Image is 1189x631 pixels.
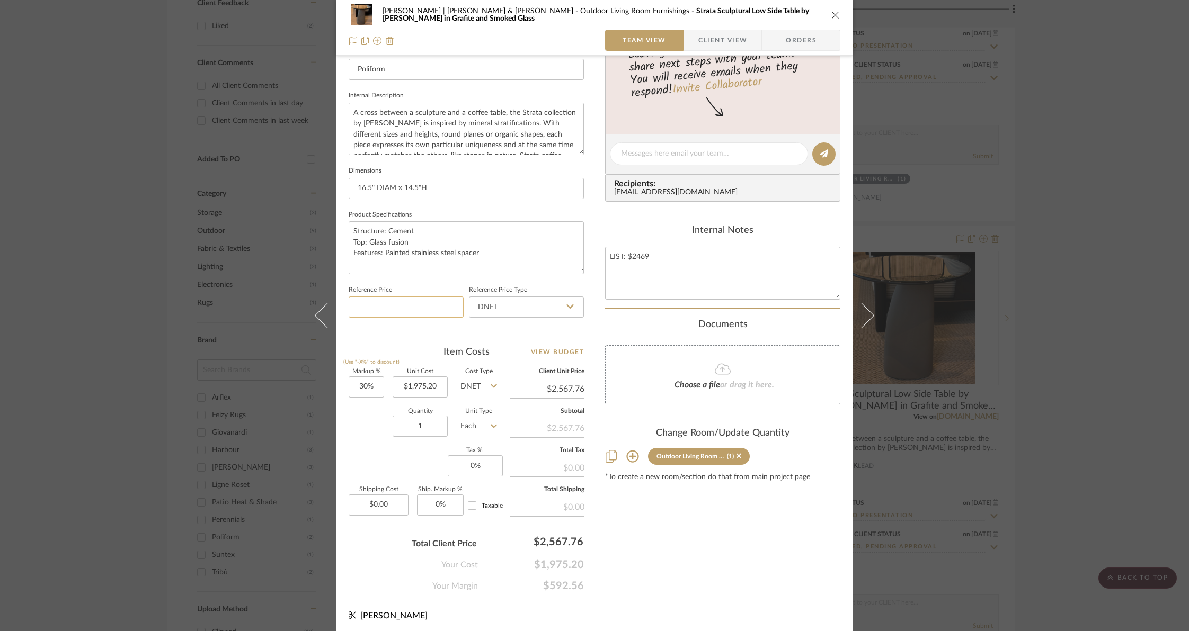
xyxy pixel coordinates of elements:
[478,580,584,592] span: $592.56
[441,558,478,571] span: Your Cost
[698,30,747,51] span: Client View
[510,369,584,374] label: Client Unit Price
[383,7,580,15] span: [PERSON_NAME] | [PERSON_NAME] & [PERSON_NAME]
[656,453,724,460] div: Outdoor Living Room Furnishings
[510,418,584,437] div: $2,567.76
[349,93,404,98] label: Internal Description
[349,168,381,174] label: Dimensions
[510,497,584,516] div: $0.00
[580,7,696,15] span: Outdoor Living Room Furnishings
[349,346,584,358] div: Item Costs
[349,287,392,293] label: Reference Price
[831,10,840,20] button: close
[510,457,584,476] div: $0.00
[531,346,584,358] a: View Budget
[386,37,394,45] img: Remove from project
[456,369,501,374] label: Cost Type
[672,73,762,99] a: Invite Collaborator
[417,487,464,492] label: Ship. Markup %
[349,369,384,374] label: Markup %
[727,453,734,460] div: (1)
[349,487,409,492] label: Shipping Cost
[456,409,501,414] label: Unit Type
[605,428,840,439] div: Change Room/Update Quantity
[614,179,836,188] span: Recipients:
[614,188,836,197] div: [EMAIL_ADDRESS][DOMAIN_NAME]
[482,502,503,509] span: Taxable
[349,4,374,25] img: 1a5546fe-b0be-427c-8c7a-6148d5df8516_48x40.jpg
[349,59,584,80] input: Enter Brand
[393,369,448,374] label: Unit Cost
[510,487,584,492] label: Total Shipping
[604,31,842,102] div: Leave yourself a note here or share next steps with your team. You will receive emails when they ...
[469,287,527,293] label: Reference Price Type
[623,30,666,51] span: Team View
[360,611,428,620] span: [PERSON_NAME]
[510,409,584,414] label: Subtotal
[605,225,840,237] div: Internal Notes
[448,448,501,453] label: Tax %
[432,580,478,592] span: Your Margin
[383,7,809,22] span: Strata Sculptural Low Side Table by [PERSON_NAME] in Grafite and Smoked Glass
[412,537,477,550] span: Total Client Price
[510,448,584,453] label: Total Tax
[478,558,584,571] span: $1,975.20
[349,212,412,218] label: Product Specifications
[605,319,840,331] div: Documents
[393,409,448,414] label: Quantity
[720,381,774,389] span: or drag it here.
[349,178,584,199] input: Enter the dimensions of this item
[605,473,840,482] div: *To create a new room/section do that from main project page
[675,381,720,389] span: Choose a file
[482,531,588,552] div: $2,567.76
[774,30,828,51] span: Orders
